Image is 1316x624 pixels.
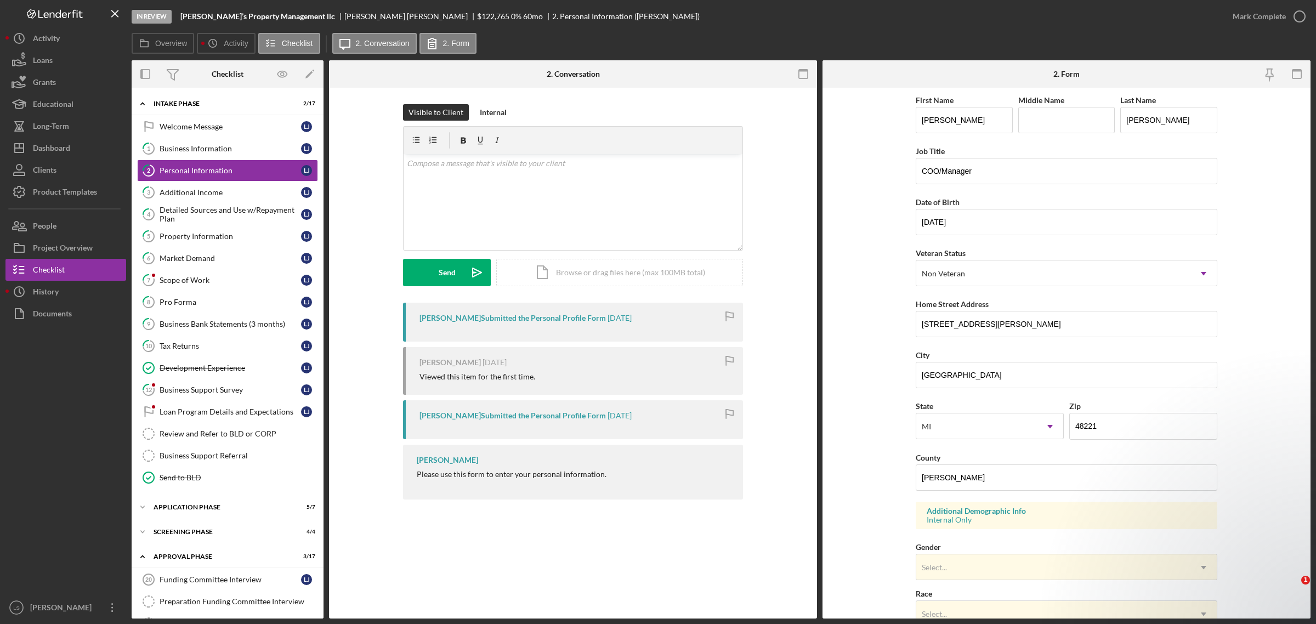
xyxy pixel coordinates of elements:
div: Funding Committee Interview [160,575,301,584]
a: 20Funding Committee InterviewLJ [137,569,318,591]
button: Visible to Client [403,104,469,121]
text: LS [13,605,20,611]
label: Activity [224,39,248,48]
button: Checklist [5,259,126,281]
div: 2. Conversation [547,70,600,78]
div: L J [301,297,312,308]
a: 9Business Bank Statements (3 months)LJ [137,313,318,335]
a: Product Templates [5,181,126,203]
div: Loan Program Details and Expectations [160,407,301,416]
tspan: 2 [147,167,150,174]
button: Activity [197,33,255,54]
a: 1Business InformationLJ [137,138,318,160]
div: Internal [480,104,507,121]
div: 2. Form [1053,70,1080,78]
button: Dashboard [5,137,126,159]
button: Project Overview [5,237,126,259]
tspan: 7 [147,276,151,283]
label: Middle Name [1018,95,1064,105]
div: Select... [922,610,947,619]
div: Long-Term [33,115,69,140]
button: Documents [5,303,126,325]
button: LS[PERSON_NAME] [5,597,126,619]
div: Send to BLD [160,473,317,482]
div: Approval Phase [154,553,288,560]
div: L J [301,121,312,132]
div: 3 / 17 [296,553,315,560]
div: Pro Forma [160,298,301,307]
div: [PERSON_NAME] [PERSON_NAME] [344,12,477,21]
button: Loans [5,49,126,71]
div: People [33,215,56,240]
button: Long-Term [5,115,126,137]
div: 4 / 4 [296,529,315,535]
a: Loan Program Details and ExpectationsLJ [137,401,318,423]
div: L J [301,574,312,585]
tspan: 20 [145,576,152,583]
button: 2. Conversation [332,33,417,54]
div: Project Overview [33,237,93,262]
div: [PERSON_NAME] [419,358,481,367]
div: L J [301,165,312,176]
label: Checklist [282,39,313,48]
div: Select... [922,563,947,572]
div: L J [301,253,312,264]
div: Additional Income [160,188,301,197]
div: Loans [33,49,53,74]
a: 4Detailed Sources and Use w/Repayment PlanLJ [137,203,318,225]
iframe: Intercom live chat [1279,576,1305,602]
div: Application Phase [154,504,288,510]
time: 2025-07-28 18:16 [483,358,507,367]
a: Review and Refer to BLD or CORP [137,423,318,445]
label: Overview [155,39,187,48]
button: Checklist [258,33,320,54]
div: Business Support Survey [160,385,301,394]
div: Send [439,259,456,286]
div: L J [301,275,312,286]
div: [PERSON_NAME] Submitted the Personal Profile Form [419,314,606,322]
div: MI [922,422,931,431]
div: L J [301,231,312,242]
label: County [916,453,940,462]
label: Date of Birth [916,197,960,207]
tspan: 1 [147,145,150,152]
div: Checklist [212,70,243,78]
tspan: 5 [147,232,150,240]
div: Business Information [160,144,301,153]
label: First Name [916,95,954,105]
button: Overview [132,33,194,54]
time: 2025-07-28 18:18 [608,314,632,322]
div: Screening Phase [154,529,288,535]
button: Internal [474,104,512,121]
label: Zip [1069,401,1081,411]
button: Grants [5,71,126,93]
label: Home Street Address [916,299,989,309]
div: [PERSON_NAME] Submitted the Personal Profile Form [419,411,606,420]
div: Review and Refer to BLD or CORP [160,429,317,438]
label: Job Title [916,146,945,156]
label: 2. Form [443,39,469,48]
div: [PERSON_NAME] [417,456,478,464]
div: L J [301,319,312,330]
a: Preparation Funding Committee Interview [137,591,318,612]
label: City [916,350,929,360]
tspan: 9 [147,320,151,327]
span: $122,765 [477,12,509,21]
a: Welcome MessageLJ [137,116,318,138]
button: Educational [5,93,126,115]
div: Documents [33,303,72,327]
div: Educational [33,93,73,118]
button: People [5,215,126,237]
tspan: 4 [147,211,151,218]
div: Dashboard [33,137,70,162]
button: Clients [5,159,126,181]
a: 2Personal InformationLJ [137,160,318,181]
a: Activity [5,27,126,49]
div: Intake Phase [154,100,288,107]
a: 5Property InformationLJ [137,225,318,247]
div: Business Bank Statements (3 months) [160,320,301,328]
